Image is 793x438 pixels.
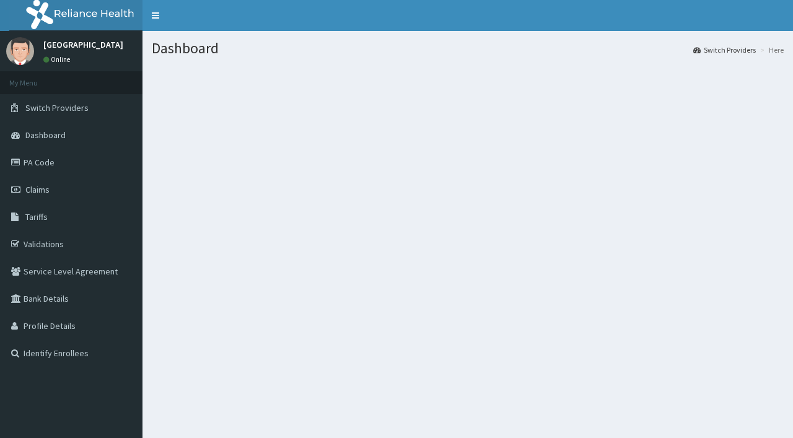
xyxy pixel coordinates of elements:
h1: Dashboard [152,40,784,56]
span: Switch Providers [25,102,89,113]
a: Switch Providers [693,45,756,55]
p: [GEOGRAPHIC_DATA] [43,40,123,49]
img: User Image [6,37,34,65]
li: Here [757,45,784,55]
span: Claims [25,184,50,195]
a: Online [43,55,73,64]
span: Dashboard [25,129,66,141]
span: Tariffs [25,211,48,222]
